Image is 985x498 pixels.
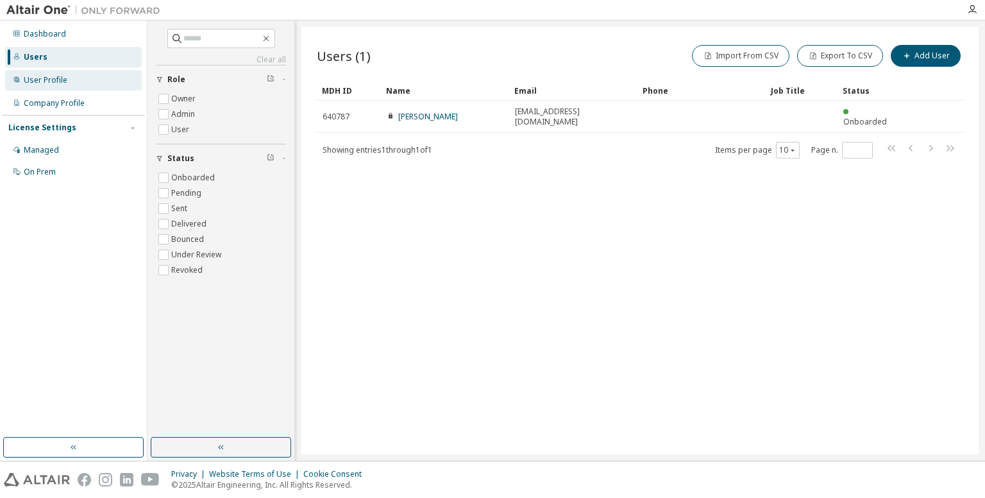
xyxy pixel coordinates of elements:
button: Import From CSV [692,45,789,67]
span: Onboarded [843,116,887,127]
div: Phone [643,80,761,101]
label: User [171,122,192,137]
div: MDH ID [322,80,376,101]
label: Sent [171,201,190,216]
div: Website Terms of Use [209,469,303,479]
p: © 2025 Altair Engineering, Inc. All Rights Reserved. [171,479,369,490]
div: Status [843,80,897,101]
span: [EMAIL_ADDRESS][DOMAIN_NAME] [515,107,632,127]
span: Users (1) [317,47,371,65]
div: Company Profile [24,98,85,108]
img: altair_logo.svg [4,473,70,486]
span: Role [167,74,185,85]
img: facebook.svg [78,473,91,486]
label: Onboarded [171,170,217,185]
button: Add User [891,45,961,67]
label: Revoked [171,262,205,278]
label: Under Review [171,247,224,262]
span: Page n. [811,142,873,159]
img: linkedin.svg [120,473,133,486]
div: Managed [24,145,59,155]
div: License Settings [8,123,76,133]
span: Items per page [715,142,800,159]
div: Cookie Consent [303,469,369,479]
a: Clear all [156,55,286,65]
span: Showing entries 1 through 1 of 1 [323,144,432,155]
button: 10 [779,145,796,155]
div: User Profile [24,75,67,85]
span: Status [167,153,194,164]
label: Owner [171,91,198,107]
a: [PERSON_NAME] [398,111,458,122]
label: Bounced [171,232,206,247]
div: Privacy [171,469,209,479]
img: instagram.svg [99,473,112,486]
img: youtube.svg [141,473,160,486]
span: Clear filter [267,74,274,85]
img: Altair One [6,4,167,17]
div: Users [24,52,47,62]
div: Name [386,80,504,101]
div: On Prem [24,167,56,177]
button: Role [156,65,286,94]
label: Pending [171,185,204,201]
label: Admin [171,107,198,122]
span: Clear filter [267,153,274,164]
div: Job Title [771,80,832,101]
button: Export To CSV [797,45,883,67]
button: Status [156,144,286,173]
div: Email [514,80,632,101]
label: Delivered [171,216,209,232]
span: 640787 [323,112,349,122]
div: Dashboard [24,29,66,39]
